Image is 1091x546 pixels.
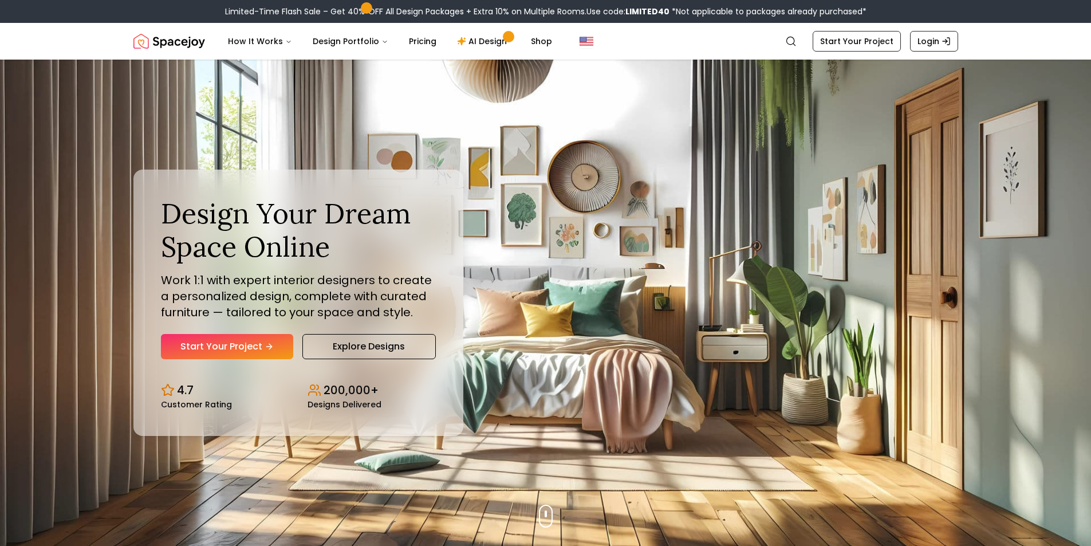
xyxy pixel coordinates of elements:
div: Design stats [161,373,436,408]
img: Spacejoy Logo [133,30,205,53]
a: Start Your Project [813,31,901,52]
small: Designs Delivered [308,400,381,408]
a: Shop [522,30,561,53]
small: Customer Rating [161,400,232,408]
nav: Global [133,23,958,60]
a: Spacejoy [133,30,205,53]
a: Explore Designs [302,334,436,359]
h1: Design Your Dream Space Online [161,197,436,263]
a: Pricing [400,30,446,53]
nav: Main [219,30,561,53]
img: United States [580,34,593,48]
p: Work 1:1 with expert interior designers to create a personalized design, complete with curated fu... [161,272,436,320]
a: Start Your Project [161,334,293,359]
span: Use code: [586,6,669,17]
p: 4.7 [177,382,194,398]
span: *Not applicable to packages already purchased* [669,6,867,17]
a: AI Design [448,30,519,53]
b: LIMITED40 [625,6,669,17]
button: Design Portfolio [304,30,397,53]
a: Login [910,31,958,52]
p: 200,000+ [324,382,379,398]
button: How It Works [219,30,301,53]
div: Limited-Time Flash Sale – Get 40% OFF All Design Packages + Extra 10% on Multiple Rooms. [225,6,867,17]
